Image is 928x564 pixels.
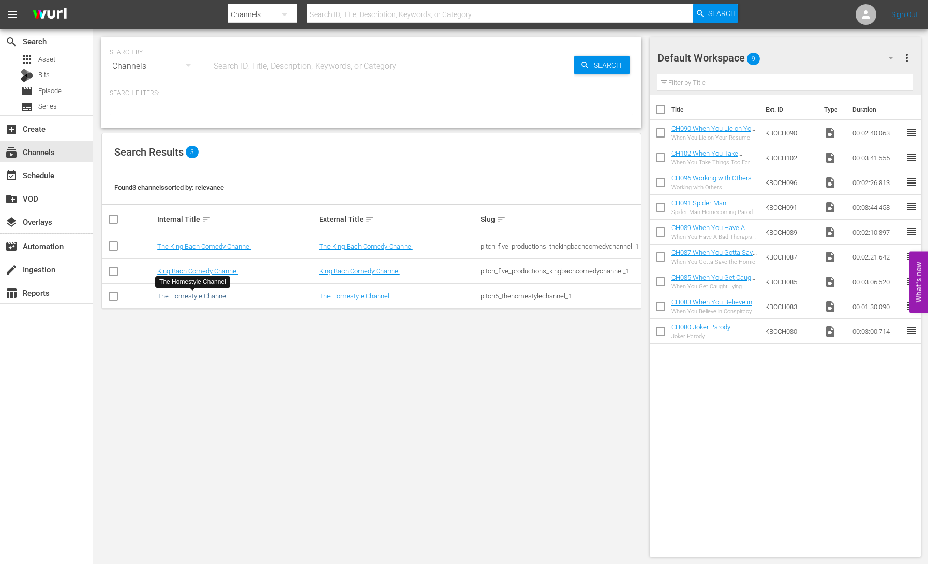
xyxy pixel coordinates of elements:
td: KBCCH083 [761,294,820,319]
span: Channels [5,146,18,159]
span: Video [824,176,836,189]
td: 00:02:26.813 [848,170,905,195]
div: Working with Others [671,184,752,191]
span: reorder [905,250,918,263]
span: Search [5,36,18,48]
button: Open Feedback Widget [909,251,928,313]
a: The Homestyle Channel [319,292,390,300]
td: 00:03:06.520 [848,269,905,294]
span: Video [824,276,836,288]
span: reorder [905,176,918,188]
td: 00:02:10.897 [848,220,905,245]
a: The Homestyle Channel [157,292,228,300]
div: pitch5_thehomestylechannel_1 [481,292,639,300]
div: Slug [481,213,639,225]
a: King Bach Comedy Channel [157,267,238,275]
span: Automation [5,240,18,253]
span: Create [5,123,18,135]
div: When You Have A Bad Therapist Part 2 [671,234,757,240]
span: Video [824,300,836,313]
a: King Bach Comedy Channel [319,267,400,275]
div: The Homestyle Channel [159,278,226,286]
div: When You Gotta Save the Homie [671,258,757,265]
span: Video [824,325,836,338]
th: Title [671,95,759,124]
span: Search [590,56,630,74]
span: reorder [905,151,918,163]
button: more_vert [901,45,913,70]
td: KBCCH087 [761,245,820,269]
span: Series [21,101,33,113]
span: Episode [21,85,33,97]
div: Spider-Man Homecoming Parody Spider-Bruh [671,209,757,216]
span: Found 3 channels sorted by: relevance [114,184,224,191]
span: 9 [747,48,760,70]
td: KBCCH096 [761,170,820,195]
span: VOD [5,193,18,205]
a: CH085 When You Get Caught Lying [671,273,757,289]
span: Episode [38,86,62,96]
a: CH090 When You Lie on Your Resume [671,125,757,140]
span: Series [38,101,57,112]
a: CH089 When You Have A Bad Therapist Part 2 [671,224,749,239]
span: sort [365,215,375,224]
td: KBCCH080 [761,319,820,344]
span: more_vert [901,52,913,64]
span: reorder [905,225,918,238]
span: sort [497,215,506,224]
a: CH096 Working with Others [671,174,752,182]
td: KBCCH085 [761,269,820,294]
td: 00:03:41.555 [848,145,905,170]
td: KBCCH089 [761,220,820,245]
td: 00:03:00.714 [848,319,905,344]
span: Ingestion [5,264,18,276]
span: reorder [905,275,918,287]
span: Asset [21,53,33,66]
span: reorder [905,126,918,139]
th: Duration [846,95,908,124]
td: KBCCH102 [761,145,820,170]
a: The King Bach Comedy Channel [157,242,251,250]
td: 00:02:40.063 [848,120,905,145]
a: CH087 When You Gotta Save the Homie [671,249,757,264]
th: Ext. ID [759,95,818,124]
td: KBCCH091 [761,195,820,220]
div: Bits [21,69,33,82]
td: 00:08:44.458 [848,195,905,220]
span: Schedule [5,170,18,182]
div: pitch_five_productions_thekingbachcomedychannel_1 [481,242,639,250]
span: reorder [905,325,918,337]
span: reorder [905,300,918,312]
span: Video [824,127,836,139]
div: When You Get Caught Lying [671,283,757,290]
div: Internal Title [157,213,316,225]
span: Reports [5,287,18,299]
th: Type [818,95,846,124]
span: Search [708,4,736,23]
span: Video [824,226,836,238]
span: Video [824,201,836,214]
span: menu [6,8,19,21]
div: When You Take Things Too Far [671,159,757,166]
a: CH091 Spider-Man Homecoming Parody Spider-Bruh [671,199,756,222]
img: ans4CAIJ8jUAAAAAAAAAAAAAAAAAAAAAAAAgQb4GAAAAAAAAAAAAAAAAAAAAAAAAJMjXAAAAAAAAAAAAAAAAAAAAAAAAgAT5G... [25,3,74,27]
td: KBCCH090 [761,120,820,145]
div: External Title [319,213,478,225]
a: The King Bach Comedy Channel [319,242,413,250]
a: CH080 Joker Parody [671,323,730,331]
a: CH102 When You Take Things Too Far [671,149,742,165]
button: Search [693,4,738,23]
span: Video [824,251,836,263]
span: reorder [905,201,918,213]
span: Video [824,151,836,164]
div: Channels [110,52,201,81]
span: Asset [38,54,55,65]
span: Bits [38,70,50,80]
button: Search [574,56,630,74]
div: Default Workspace [657,43,903,72]
div: Joker Parody [671,333,730,340]
span: Overlays [5,216,18,228]
div: pitch_five_productions_kingbachcomedychannel_1 [481,267,639,275]
span: Search Results [114,146,184,158]
div: When You Lie on Your Resume [671,134,757,141]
